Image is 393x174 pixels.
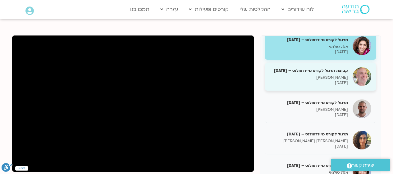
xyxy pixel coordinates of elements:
img: תרגול לקורס מיינדפולנס – 22/6/25 [353,36,371,55]
a: ההקלטות שלי [236,3,274,15]
span: יצירת קשר [352,161,374,170]
img: תרגול לקורס מיינדפולנס – 26/6/25 [353,131,371,149]
p: [PERSON_NAME] [270,107,348,112]
h5: תרגול לקורס מיינדפולנס – [DATE] [270,163,348,168]
h5: תרגול לקורס מיינדפולנס – [DATE] [270,37,348,43]
img: תודעה בריאה [342,5,369,14]
h5: תרגול לקורס מיינדפולנס – [DATE] [270,100,348,106]
p: [DATE] [270,49,348,55]
a: לוח שידורים [278,3,317,15]
img: קבוצת תרגול לקורס מיינדפולנס – 24/6/25 [353,67,371,86]
h5: תרגול לקורס מיינדפולנס – [DATE] [270,131,348,137]
a: עזרה [157,3,181,15]
p: אלה טולנאי [270,44,348,49]
h5: קבוצת תרגול לקורס מיינדפולנס – [DATE] [270,68,348,73]
a: יצירת קשר [331,159,390,171]
p: [PERSON_NAME] [270,75,348,80]
img: תרגול לקורס מיינדפולנס – 25/06/25 [353,99,371,118]
p: [DATE] [270,144,348,149]
p: [DATE] [270,80,348,86]
a: קורסים ופעילות [186,3,232,15]
p: [PERSON_NAME] [PERSON_NAME] [270,139,348,144]
a: תמכו בנו [127,3,153,15]
p: [DATE] [270,112,348,118]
